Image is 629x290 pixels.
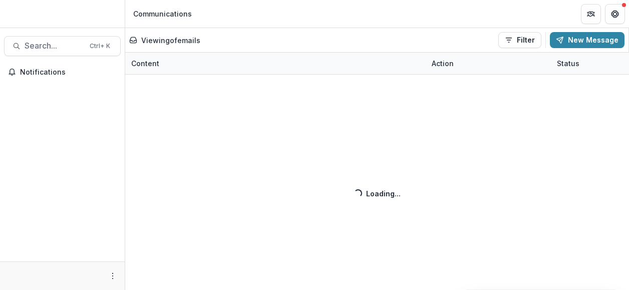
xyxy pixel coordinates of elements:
[550,32,624,48] button: New Message
[498,32,541,48] button: Filter
[25,41,84,51] span: Search...
[129,7,196,21] nav: breadcrumb
[20,68,117,77] span: Notifications
[107,270,119,282] button: More
[605,4,625,24] button: Get Help
[88,41,112,52] div: Ctrl + K
[4,64,121,80] button: Notifications
[133,9,192,19] div: Communications
[141,35,200,46] p: Viewing of emails
[4,36,121,56] button: Search...
[581,4,601,24] button: Partners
